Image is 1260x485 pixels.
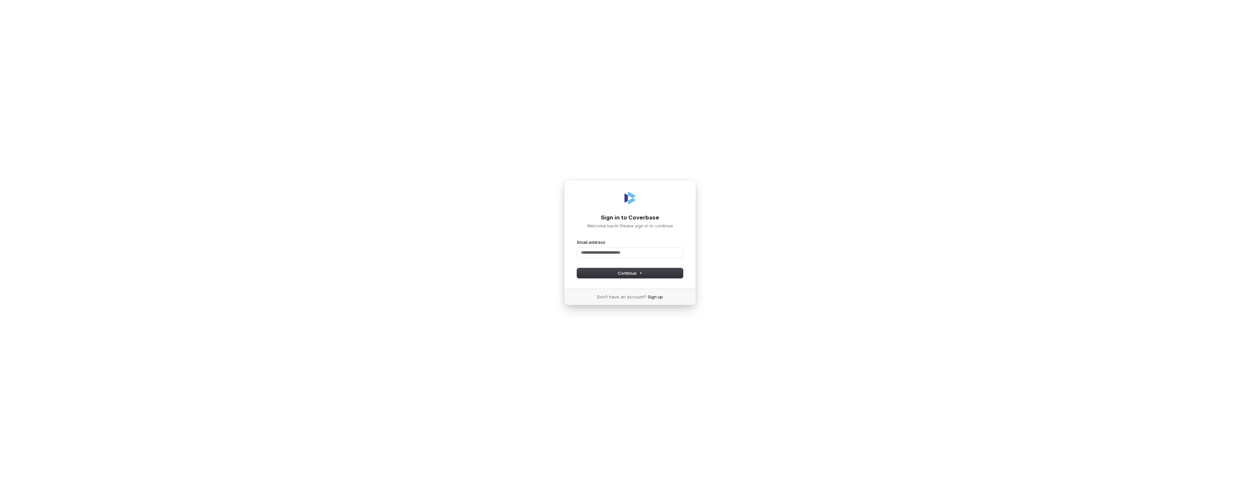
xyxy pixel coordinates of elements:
[648,294,663,300] a: Sign up
[622,190,638,206] img: Coverbase
[577,268,683,278] button: Continue
[577,223,683,229] p: Welcome back! Please sign in to continue
[577,239,605,245] label: Email address
[618,270,642,276] span: Continue
[577,214,683,222] h1: Sign in to Coverbase
[597,294,646,300] span: Don’t have an account?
